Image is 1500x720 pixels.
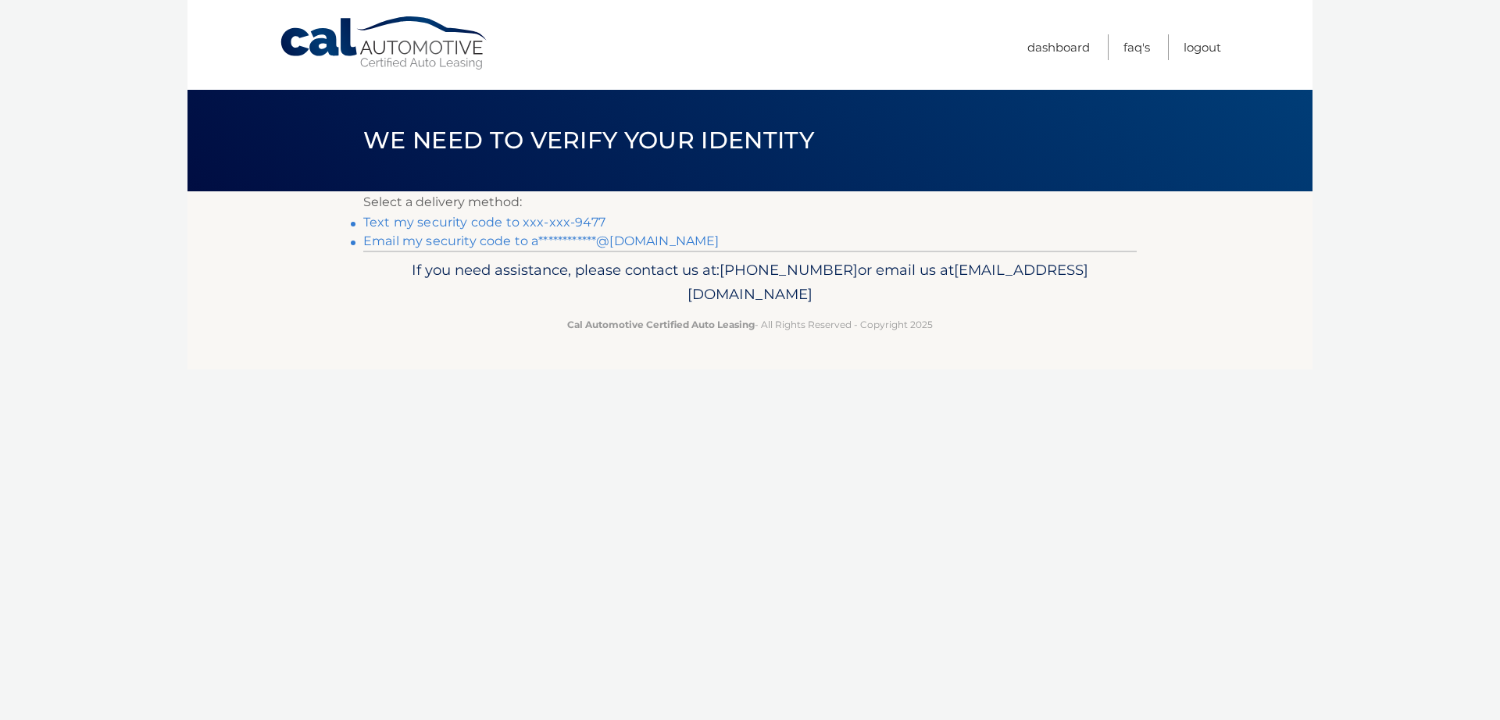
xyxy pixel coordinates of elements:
a: FAQ's [1123,34,1150,60]
p: If you need assistance, please contact us at: or email us at [373,258,1127,308]
span: We need to verify your identity [363,126,814,155]
a: Cal Automotive [279,16,490,71]
p: - All Rights Reserved - Copyright 2025 [373,316,1127,333]
span: [PHONE_NUMBER] [720,261,858,279]
a: Dashboard [1027,34,1090,60]
strong: Cal Automotive Certified Auto Leasing [567,319,755,330]
p: Select a delivery method: [363,191,1137,213]
a: Text my security code to xxx-xxx-9477 [363,215,605,230]
a: Logout [1184,34,1221,60]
